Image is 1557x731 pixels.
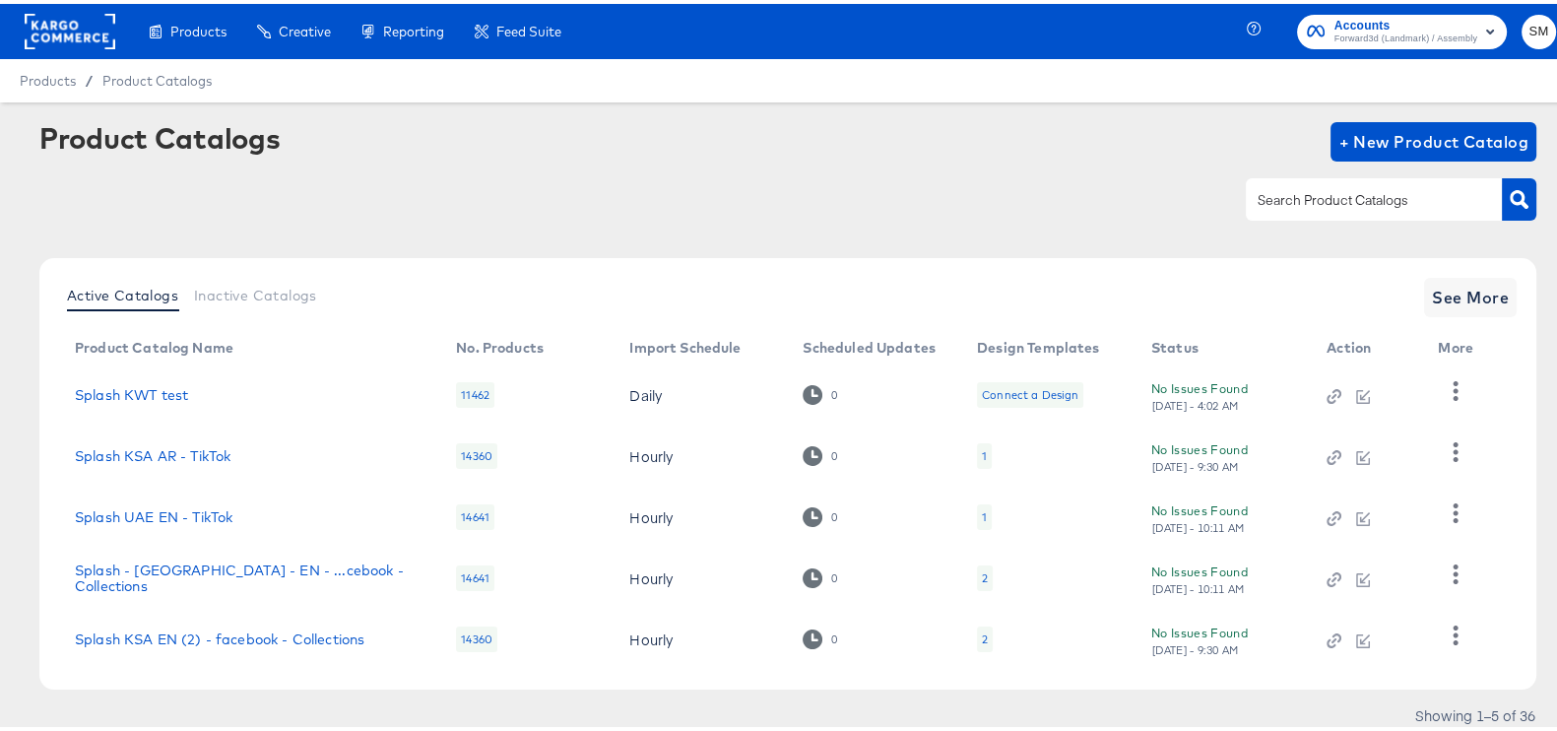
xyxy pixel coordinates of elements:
[496,20,561,35] span: Feed Suite
[1529,17,1548,39] span: SM
[614,361,787,422] td: Daily
[75,559,417,590] a: Splash - [GEOGRAPHIC_DATA] - EN - ...cebook - Collections
[830,567,838,581] div: 0
[20,69,76,85] span: Products
[76,69,102,85] span: /
[803,336,936,352] div: Scheduled Updates
[977,562,993,587] div: 2
[1414,704,1536,718] div: Showing 1–5 of 36
[456,439,497,465] div: 14360
[1334,28,1477,43] span: Forward3d (Landmark) / Assembly
[1297,11,1507,45] button: AccountsForward3d (Landmark) / Assembly
[982,383,1078,399] div: Connect a Design
[830,384,838,398] div: 0
[614,422,787,483] td: Hourly
[803,565,837,583] div: 0
[1522,11,1556,45] button: SM
[1338,124,1528,152] span: + New Product Catalog
[803,626,837,644] div: 0
[977,500,992,526] div: 1
[456,562,494,587] div: 14641
[75,628,364,643] a: Splash KSA EN (2) - facebook - Collections
[1424,274,1517,313] button: See More
[1334,12,1477,33] span: Accounts
[456,378,494,404] div: 11462
[977,623,993,648] div: 2
[830,506,838,520] div: 0
[982,505,987,521] div: 1
[830,445,838,459] div: 0
[1330,118,1536,158] button: + New Product Catalog
[456,623,497,648] div: 14360
[39,118,280,150] div: Product Catalogs
[1135,329,1311,361] th: Status
[982,566,988,582] div: 2
[977,336,1099,352] div: Design Templates
[1432,280,1509,307] span: See More
[102,69,212,85] a: Product Catalogs
[803,381,837,400] div: 0
[456,500,494,526] div: 14641
[830,629,838,642] div: 0
[614,483,787,544] td: Hourly
[803,503,837,522] div: 0
[982,444,987,460] div: 1
[75,336,233,352] div: Product Catalog Name
[1422,329,1497,361] th: More
[982,628,988,643] div: 2
[977,378,1083,404] div: Connect a Design
[629,336,741,352] div: Import Schedule
[1311,329,1422,361] th: Action
[67,284,178,299] span: Active Catalogs
[456,336,544,352] div: No. Products
[194,284,317,299] span: Inactive Catalogs
[614,544,787,605] td: Hourly
[170,20,227,35] span: Products
[383,20,444,35] span: Reporting
[803,442,837,461] div: 0
[75,444,230,460] a: Splash KSA AR - TikTok
[977,439,992,465] div: 1
[75,383,188,399] a: Splash KWT test
[75,505,232,521] a: Splash UAE EN - TikTok
[614,605,787,666] td: Hourly
[1254,185,1463,208] input: Search Product Catalogs
[279,20,331,35] span: Creative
